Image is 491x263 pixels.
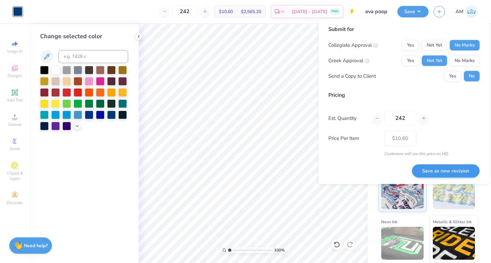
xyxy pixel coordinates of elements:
[402,40,419,50] button: Yes
[8,122,21,127] span: Upload
[450,55,479,66] button: No Marks
[274,247,285,253] span: 100 %
[292,8,327,15] span: [DATE] - [DATE]
[241,8,261,15] span: $2,565.20
[381,227,424,260] img: Neon Ink
[444,71,461,81] button: Yes
[450,40,479,50] button: No Marks
[40,32,128,41] div: Change selected color
[3,171,26,181] span: Clipart & logos
[328,41,378,49] div: Collegiate Approval
[402,55,419,66] button: Yes
[464,71,479,81] button: No
[328,115,367,122] label: Est. Quantity
[328,91,479,99] div: Pricing
[328,72,376,80] div: Send a Copy to Client
[328,25,479,33] div: Submit for
[328,151,479,157] div: Customers will see this price on HQ.
[422,55,447,66] button: Not Yet
[412,164,479,178] button: Save as new revision
[433,227,475,260] img: Metallic & Glitter Ink
[465,5,478,18] img: Amanda Mudry
[381,176,424,209] img: Standard
[10,146,20,151] span: Greek
[7,49,23,54] span: Image AI
[384,111,416,126] input: – –
[24,243,48,249] strong: Need help?
[422,40,447,50] button: Not Yet
[456,8,463,15] span: AM
[7,200,23,205] span: Decorate
[328,135,379,142] label: Price Per Item
[58,50,128,63] input: e.g. 7428 c
[8,73,22,78] span: Designs
[381,218,397,225] span: Neon Ink
[331,9,338,14] span: FREE
[360,5,392,18] input: Untitled Design
[433,218,472,225] span: Metallic & Glitter Ink
[328,57,369,65] div: Greek Approval
[456,5,478,18] a: AM
[433,176,475,209] img: Puff Ink
[172,6,198,17] input: – –
[397,6,429,17] button: Save
[7,97,23,103] span: Add Text
[219,8,233,15] span: $10.60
